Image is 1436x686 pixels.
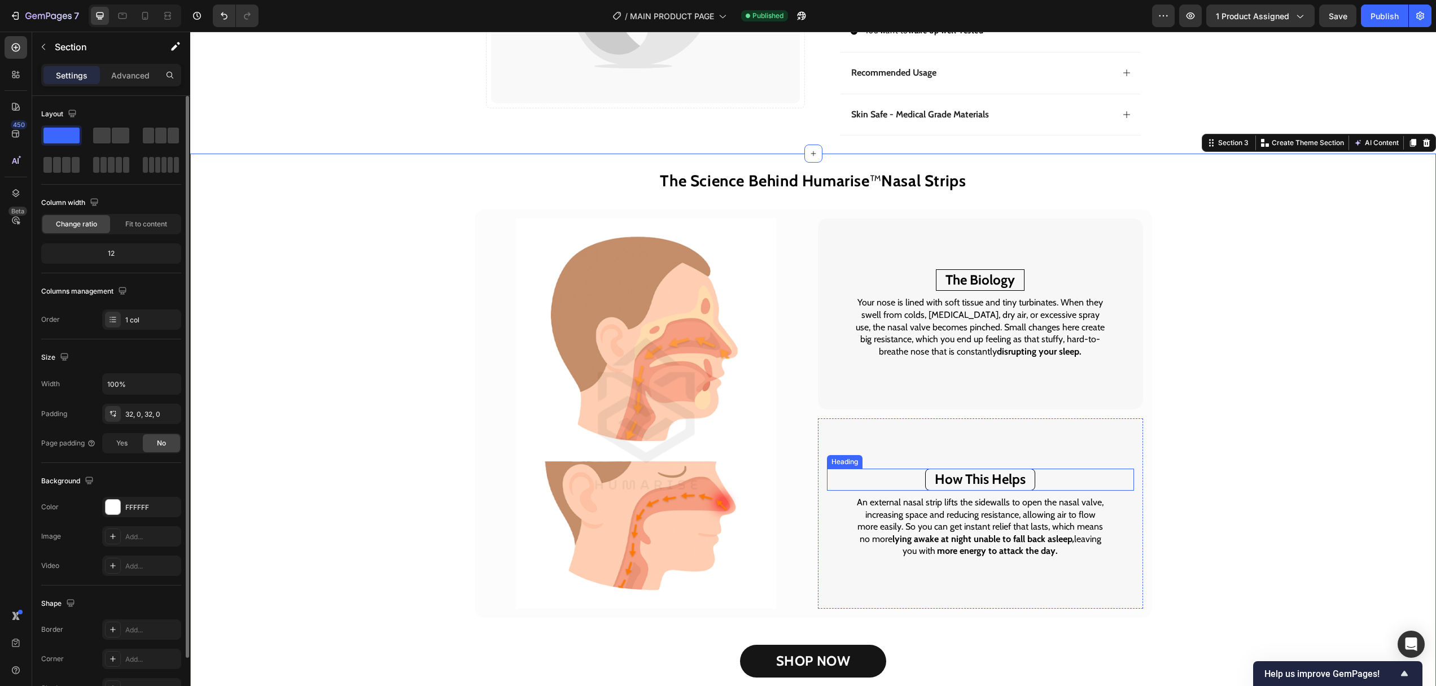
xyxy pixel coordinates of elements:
span: How This Helps [745,439,835,456]
p: Create Theme Section [1082,106,1154,116]
span: The Biology [755,240,825,256]
button: Save [1319,5,1356,27]
div: Color [41,502,59,512]
p: Settings [56,69,87,81]
div: Section 3 [1026,106,1061,116]
div: Width [41,379,60,389]
div: Column width [41,195,101,211]
a: SHOP NOW [550,613,697,646]
div: Add... [125,561,178,571]
div: 450 [11,120,27,129]
div: Layout [41,107,79,122]
div: FFFFFF [125,503,178,513]
div: Corner [41,654,64,664]
button: AI Content [1161,104,1211,118]
div: Background [41,474,96,489]
div: Image [41,531,61,541]
span: Save [1329,11,1347,21]
img: gempages_583288410710475737-e034d76a-d3a2-45ac-8063-a50269e68bee.gif [326,187,586,577]
div: Beta [8,207,27,216]
span: An external nasal strip lifts the sidewalls to open the nasal valve, increasing space and reducin... [667,465,913,525]
strong: disrupting your sleep. [807,314,891,325]
p: Skin Safe - Medical Grade Materials [661,77,799,89]
div: 12 [43,246,179,261]
p: Section [55,40,147,54]
span: Your nose is lined with soft tissue and tiny turbinates. When they swell from colds, [MEDICAL_DAT... [666,265,914,325]
div: Padding [41,409,67,419]
span: ™ [680,139,691,159]
button: 7 [5,5,84,27]
strong: The Science Behind Humarise [470,139,679,159]
div: Publish [1371,10,1399,22]
span: 1 product assigned [1216,10,1289,22]
div: Add... [125,625,178,635]
div: Open Intercom Messenger [1398,631,1425,658]
div: Size [41,350,71,365]
strong: , [882,502,884,513]
span: Fit to content [125,219,167,229]
span: MAIN PRODUCT PAGE [630,10,714,22]
span: No [157,438,166,448]
div: Undo/Redo [213,5,259,27]
span: Published [752,11,783,21]
div: Columns management [41,284,129,299]
span: Change ratio [56,219,97,229]
span: Help us improve GemPages! [1264,668,1398,679]
button: Publish [1361,5,1408,27]
span: / [625,10,628,22]
button: Show survey - Help us improve GemPages! [1264,667,1411,680]
div: Add... [125,532,178,542]
p: 7 [74,9,79,23]
div: Add... [125,654,178,665]
div: 1 col [125,315,178,325]
iframe: To enrich screen reader interactions, please activate Accessibility in Grammarly extension settings [190,32,1436,686]
p: Advanced [111,69,150,81]
div: Video [41,561,59,571]
div: Shape [41,596,77,611]
button: 1 product assigned [1206,5,1315,27]
strong: Nasal Strips [691,139,776,159]
strong: SHOP NOW [586,621,660,637]
div: Page padding [41,438,96,448]
div: Border [41,624,63,635]
div: Heading [639,425,670,435]
div: 32, 0, 32, 0 [125,409,178,420]
p: Recommended Usage [661,36,746,47]
strong: lying awake at night unable to fall back asleep [702,502,882,513]
div: Order [41,314,60,325]
strong: more energy to attack the day. [747,514,868,525]
span: Yes [116,438,128,448]
input: Auto [103,374,181,394]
